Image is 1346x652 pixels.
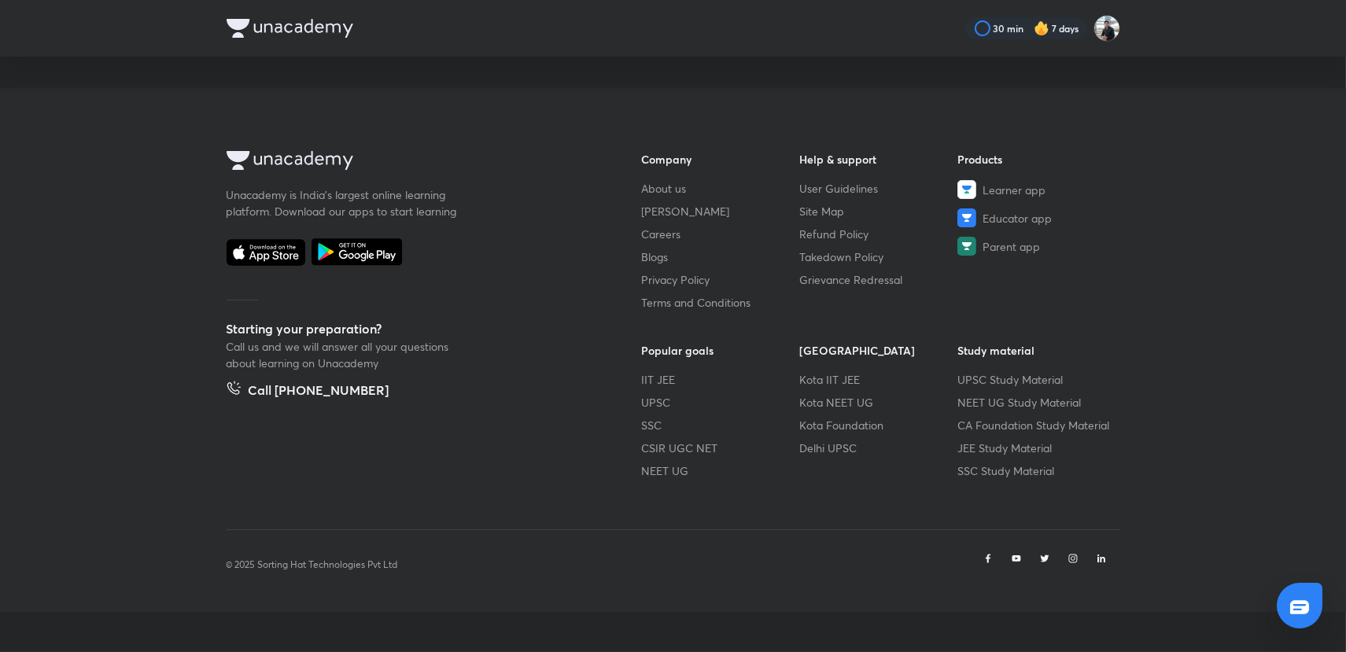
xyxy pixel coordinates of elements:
a: Kota IIT JEE [799,371,957,388]
h5: Call [PHONE_NUMBER] [249,381,389,403]
h6: Company [642,151,800,168]
a: Privacy Policy [642,271,800,288]
p: Call us and we will answer all your questions about learning on Unacademy [227,338,463,371]
a: Blogs [642,249,800,265]
a: Delhi UPSC [799,440,957,456]
img: Company Logo [227,151,353,170]
a: JEE Study Material [957,440,1116,456]
a: Careers [642,226,800,242]
h6: Products [957,151,1116,168]
a: User Guidelines [799,180,957,197]
img: Parent app [957,237,976,256]
a: [PERSON_NAME] [642,203,800,219]
img: RS PM [1093,15,1120,42]
a: Educator app [957,208,1116,227]
img: streak [1034,20,1049,36]
a: About us [642,180,800,197]
span: Educator app [983,210,1052,227]
p: © 2025 Sorting Hat Technologies Pvt Ltd [227,558,398,572]
p: Unacademy is India’s largest online learning platform. Download our apps to start learning [227,186,463,219]
a: CA Foundation Study Material [957,417,1116,433]
a: UPSC [642,394,800,411]
img: Learner app [957,180,976,199]
a: Site Map [799,203,957,219]
img: Educator app [957,208,976,227]
a: Grievance Redressal [799,271,957,288]
img: Company Logo [227,19,353,38]
h6: Popular goals [642,342,800,359]
h6: Help & support [799,151,957,168]
h5: Starting your preparation? [227,319,592,338]
a: Learner app [957,180,1116,199]
a: UPSC Study Material [957,371,1116,388]
a: SSC Study Material [957,462,1116,479]
span: Parent app [983,238,1040,255]
a: NEET UG Study Material [957,394,1116,411]
a: Takedown Policy [799,249,957,265]
h6: [GEOGRAPHIC_DATA] [799,342,957,359]
a: CSIR UGC NET [642,440,800,456]
span: Learner app [983,182,1045,198]
a: Company Logo [227,151,592,174]
a: IIT JEE [642,371,800,388]
a: Call [PHONE_NUMBER] [227,381,389,403]
a: NEET UG [642,462,800,479]
a: SSC [642,417,800,433]
a: Terms and Conditions [642,294,800,311]
a: Parent app [957,237,1116,256]
a: Kota Foundation [799,417,957,433]
h6: Study material [957,342,1116,359]
span: Careers [642,226,681,242]
a: Refund Policy [799,226,957,242]
a: Kota NEET UG [799,394,957,411]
